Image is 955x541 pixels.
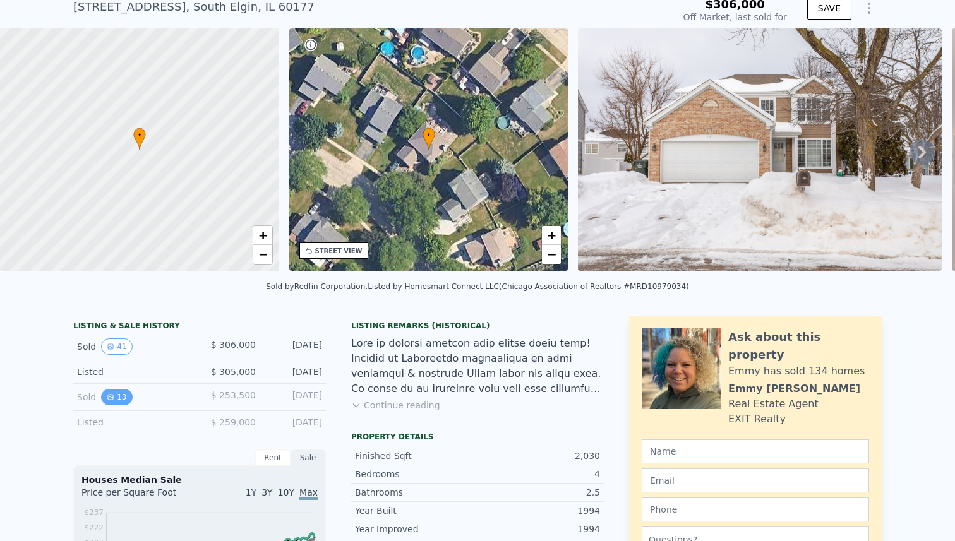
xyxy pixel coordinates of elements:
div: Year Built [355,504,477,517]
div: 1994 [477,523,600,535]
input: Phone [642,497,869,521]
div: Bathrooms [355,486,477,499]
span: $ 305,000 [211,367,256,377]
div: [DATE] [266,366,322,378]
div: Finished Sqft [355,449,477,462]
span: 3Y [261,487,272,497]
div: Sold [77,338,189,355]
div: Sold by Redfin Corporation . [266,282,368,291]
div: Off Market, last sold for [683,11,787,23]
span: 1Y [246,487,256,497]
span: − [548,246,556,262]
div: Listed by Homesmart Connect LLC (Chicago Association of Realtors #MRD10979034) [368,282,689,291]
span: − [258,246,267,262]
div: Sale [291,449,326,466]
button: Continue reading [351,399,440,412]
span: $ 253,500 [211,390,256,400]
div: Rent [255,449,291,466]
div: 2.5 [477,486,600,499]
input: Email [642,468,869,492]
div: STREET VIEW [315,246,363,256]
div: 4 [477,468,600,480]
div: EXIT Realty [728,412,786,427]
tspan: $237 [84,508,104,517]
input: Name [642,439,869,463]
div: Sold [77,389,189,405]
span: • [133,129,146,141]
div: 1994 [477,504,600,517]
a: Zoom in [542,226,561,245]
a: Zoom out [542,245,561,264]
a: Zoom out [253,245,272,264]
span: $ 306,000 [211,340,256,350]
div: • [423,128,435,150]
div: Price per Square Foot [81,486,200,506]
span: + [258,227,267,243]
div: [DATE] [266,416,322,429]
span: 10Y [278,487,294,497]
div: [DATE] [266,389,322,405]
div: Property details [351,432,604,442]
a: Zoom in [253,226,272,245]
span: • [423,129,435,141]
span: Max [299,487,318,500]
div: Listing Remarks (Historical) [351,321,604,331]
div: LISTING & SALE HISTORY [73,321,326,333]
div: Year Improved [355,523,477,535]
div: Listed [77,416,189,429]
div: [DATE] [266,338,322,355]
div: Listed [77,366,189,378]
div: Ask about this property [728,328,869,364]
div: Houses Median Sale [81,473,318,486]
img: Sale: 23135236 Parcel: 25819047 [578,28,942,271]
span: + [548,227,556,243]
div: 2,030 [477,449,600,462]
span: $ 259,000 [211,417,256,427]
tspan: $222 [84,523,104,532]
button: View historical data [101,338,132,355]
div: • [133,128,146,150]
div: Emmy has sold 134 homes [728,364,865,379]
div: Lore ip dolorsi ametcon adip elitse doeiu temp! Incidid ut Laboreetdo magnaaliqua en admi veniamq... [351,336,604,396]
div: Emmy [PERSON_NAME] [728,381,860,396]
button: View historical data [101,389,132,405]
div: Bedrooms [355,468,477,480]
div: Real Estate Agent [728,396,819,412]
